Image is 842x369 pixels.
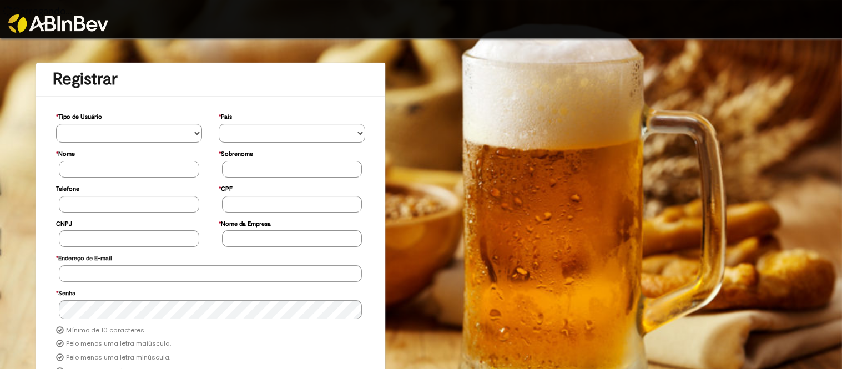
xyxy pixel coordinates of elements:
[66,326,145,335] label: Mínimo de 10 caracteres.
[56,108,102,124] label: Tipo de Usuário
[219,215,271,231] label: Nome da Empresa
[66,340,171,348] label: Pelo menos uma letra maiúscula.
[56,284,75,300] label: Senha
[53,70,369,88] h1: Registrar
[219,145,253,161] label: Sobrenome
[56,145,75,161] label: Nome
[66,353,170,362] label: Pelo menos uma letra minúscula.
[219,180,233,196] label: CPF
[56,215,72,231] label: CNPJ
[8,14,108,33] img: ABInbev-white.png
[56,249,112,265] label: Endereço de E-mail
[56,180,79,196] label: Telefone
[219,108,232,124] label: País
